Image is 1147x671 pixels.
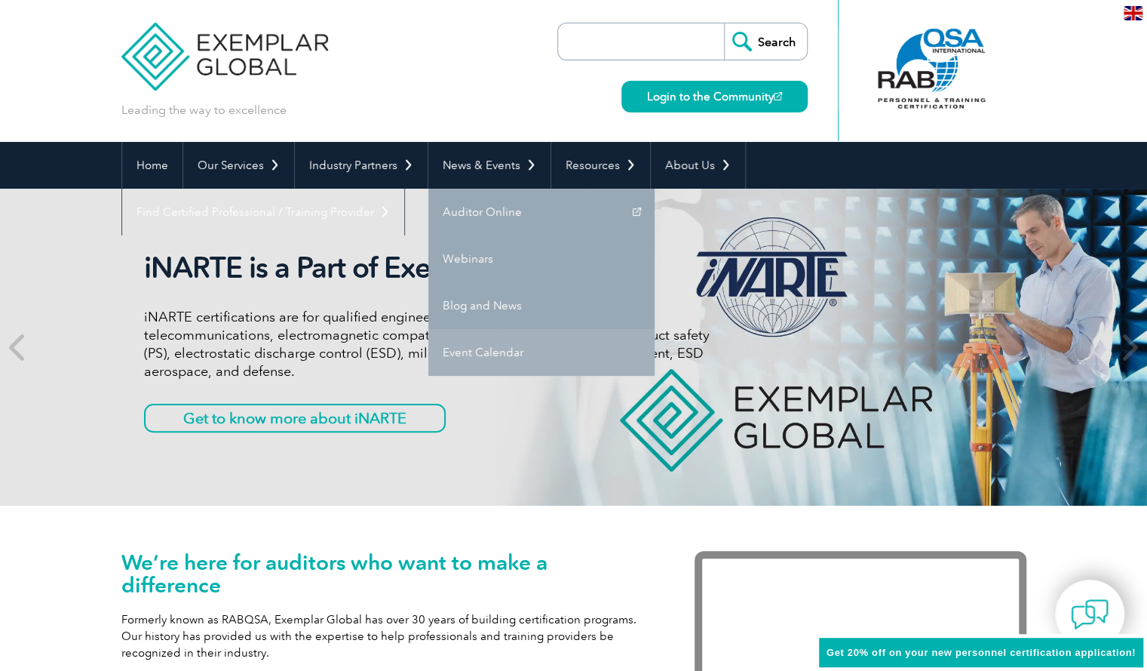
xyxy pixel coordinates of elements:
img: open_square.png [774,92,782,100]
a: Webinars [428,235,655,282]
img: en [1124,6,1142,20]
a: News & Events [428,142,550,189]
a: Login to the Community [621,81,808,112]
p: Leading the way to excellence [121,102,287,119]
h1: We’re here for auditors who want to make a difference [121,551,649,596]
p: iNARTE certifications are for qualified engineers and technicians in the fields of telecommunicat... [144,308,710,380]
a: Our Services [183,142,294,189]
a: Industry Partners [295,142,428,189]
a: Event Calendar [428,329,655,376]
a: Home [122,142,182,189]
input: Search [724,23,807,60]
p: Formerly known as RABQSA, Exemplar Global has over 30 years of building certification programs. O... [121,611,649,661]
a: Find Certified Professional / Training Provider [122,189,404,235]
a: Resources [551,142,650,189]
a: Blog and News [428,282,655,329]
h2: iNARTE is a Part of Exemplar Global [144,251,710,285]
a: About Us [651,142,745,189]
a: Auditor Online [428,189,655,235]
a: Get to know more about iNARTE [144,404,446,432]
span: Get 20% off on your new personnel certification application! [827,647,1136,658]
img: contact-chat.png [1071,596,1109,633]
